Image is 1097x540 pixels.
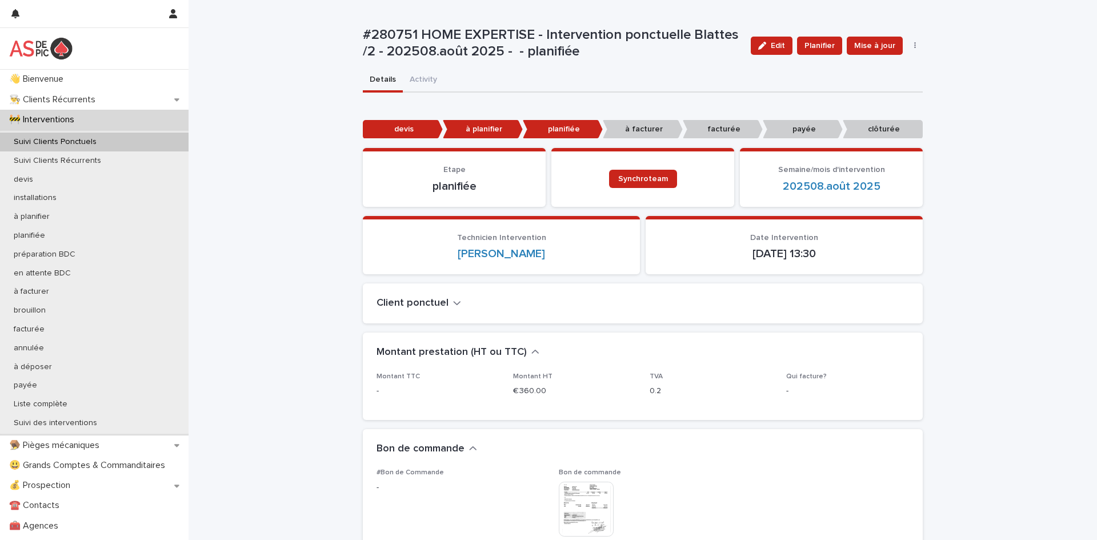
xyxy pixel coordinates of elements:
button: Activity [403,69,444,93]
p: préparation BDC [5,250,85,259]
span: Montant HT [513,373,552,380]
span: #Bon de Commande [377,469,444,476]
p: 🧰 Agences [5,521,67,531]
span: Synchroteam [618,175,668,183]
span: TVA [650,373,663,380]
button: Details [363,69,403,93]
p: 👋 Bienvenue [5,74,73,85]
p: payée [763,120,843,139]
p: Suivi Clients Ponctuels [5,137,106,147]
p: annulée [5,343,53,353]
p: - [786,385,909,397]
span: Qui facture? [786,373,827,380]
h2: Montant prestation (HT ou TTC) [377,346,527,359]
p: € 360.00 [513,385,636,397]
span: Etape [443,166,466,174]
span: Edit [771,42,785,50]
p: devis [5,175,42,185]
span: Semaine/mois d'intervention [778,166,885,174]
p: 💰 Prospection [5,480,79,491]
p: en attente BDC [5,269,80,278]
a: [PERSON_NAME] [458,247,545,261]
span: Planifier [804,40,835,51]
p: Liste complète [5,399,77,409]
p: planifiée [523,120,603,139]
p: facturée [5,325,54,334]
button: Planifier [797,37,842,55]
span: Technicien Intervention [457,234,546,242]
p: clôturée [843,120,923,139]
button: Bon de commande [377,443,477,455]
p: brouillon [5,306,55,315]
h2: Client ponctuel [377,297,449,310]
p: ☎️ Contacts [5,500,69,511]
p: à facturer [603,120,683,139]
a: 202508.août 2025 [783,179,880,193]
button: Edit [751,37,792,55]
p: - [377,482,545,494]
p: à facturer [5,287,58,297]
p: facturée [683,120,763,139]
p: payée [5,381,46,390]
p: Suivi des interventions [5,418,106,428]
p: 👨‍🍳 Clients Récurrents [5,94,105,105]
span: Mise à jour [854,40,895,51]
p: Suivi Clients Récurrents [5,156,110,166]
p: installations [5,193,66,203]
span: Bon de commande [559,469,621,476]
p: à planifier [443,120,523,139]
p: planifiée [377,179,532,193]
button: Mise à jour [847,37,903,55]
a: Synchroteam [609,170,677,188]
p: à planifier [5,212,59,222]
h2: Bon de commande [377,443,465,455]
p: #280751 HOME EXPERTISE - Intervention ponctuelle Blattes /2 - 202508.août 2025 - - planifiée [363,27,742,60]
p: - [377,385,499,397]
p: planifiée [5,231,54,241]
button: Client ponctuel [377,297,461,310]
p: à déposer [5,362,61,372]
span: Date Intervention [750,234,818,242]
p: devis [363,120,443,139]
p: 0.2 [650,385,772,397]
p: 🚧 Interventions [5,114,83,125]
span: Montant TTC [377,373,420,380]
p: [DATE] 13:30 [659,247,909,261]
button: Montant prestation (HT ou TTC) [377,346,539,359]
img: yKcqic14S0S6KrLdrqO6 [9,37,73,60]
p: 😃 Grands Comptes & Commanditaires [5,460,174,471]
p: 🪤 Pièges mécaniques [5,440,109,451]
